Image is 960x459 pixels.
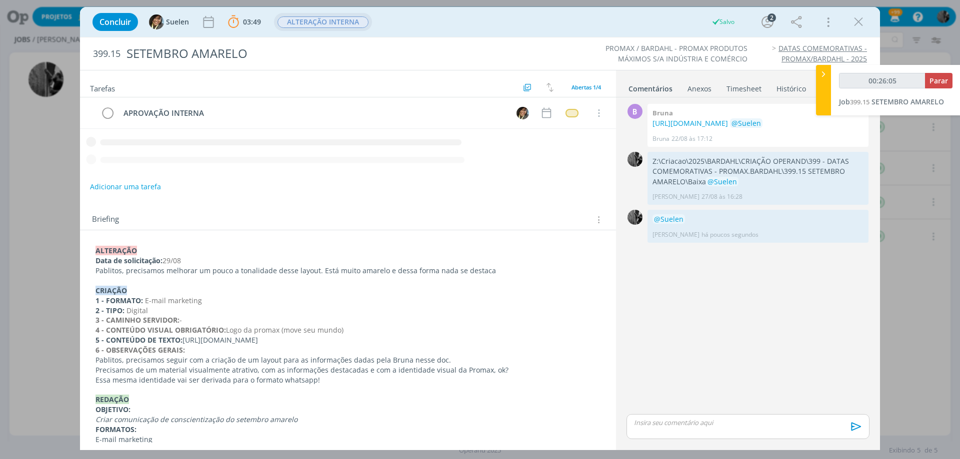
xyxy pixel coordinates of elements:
[225,14,263,30] button: 03:49
[95,355,600,365] p: Pablitos, precisamos seguir com a criação de um layout para as informações dadas pela Bruna nesse...
[95,435,600,445] p: E-mail marketing
[726,79,762,94] a: Timesheet
[95,246,137,255] strong: ALTERAÇÃO
[515,105,530,120] button: S
[627,152,642,167] img: P
[95,266,600,276] p: Pablitos, precisamos melhorar um pouco a tonalidade desse layout. Está muito amarelo e dessa form...
[871,97,944,106] span: SETEMBRO AMARELO
[95,256,162,265] strong: Data de solicitação:
[652,230,699,239] p: [PERSON_NAME]
[95,306,124,315] strong: 2 - TIPO:
[243,17,261,26] span: 03:49
[759,14,775,30] button: 2
[95,286,127,295] strong: CRIAÇÃO
[277,16,369,28] button: ALTERAÇÃO INTERNA
[925,73,952,88] button: Parar
[850,97,869,106] span: 399.15
[652,108,673,117] b: Bruna
[839,97,944,106] a: Job399.15SETEMBRO AMARELO
[95,325,226,335] strong: 4 - CONTEÚDO VISUAL OBRIGATÓRIO:
[95,415,297,424] em: Criar comunicação de conscientização do setembro amarelo
[701,230,758,239] span: há poucos segundos
[95,345,185,355] strong: 6 - OBSERVAÇÕES GERAIS:
[628,79,673,94] a: Comentários
[778,43,867,63] a: DATAS COMEMORATIVAS - PROMAX/BARDAHL - 2025
[627,104,642,119] div: B
[92,13,138,31] button: Concluir
[179,315,182,325] span: -
[605,43,747,63] a: PROMAX / BARDAHL - PROMAX PRODUTOS MÁXIMOS S/A INDÚSTRIA E COMÉRCIO
[80,7,880,450] div: dialog
[119,107,507,119] div: APROVAÇÃO INTERNA
[546,83,553,92] img: arrow-down-up.svg
[571,83,601,91] span: Abertas 1/4
[776,79,806,94] a: Histórico
[95,425,136,434] strong: FORMATOS:
[277,16,368,28] span: ALTERAÇÃO INTERNA
[95,335,182,345] strong: 5 - CONTEÚDO DE TEXTO:
[145,296,202,305] span: E-mail marketing
[95,335,600,345] p: [URL][DOMAIN_NAME]
[516,107,529,119] img: S
[652,156,863,187] p: Z:\Criacao\2025\BARDAHL\CRIAÇÃO OPERAND\399 - DATAS COMEMORATIVAS - PROMAX.BARDAHL\399.15 SETEMBR...
[90,81,115,93] span: Tarefas
[149,14,189,29] button: SSuelen
[707,177,737,186] span: @Suelen
[929,76,948,85] span: Parar
[95,395,129,404] strong: REDAÇÃO
[701,192,742,201] span: 27/08 às 16:28
[652,192,699,201] p: [PERSON_NAME]
[95,405,130,414] strong: OBJETIVO:
[671,134,712,143] span: 22/08 às 17:12
[654,214,683,224] span: @Suelen
[92,213,119,226] span: Briefing
[95,375,600,385] p: Essa mesma identidade vai ser derivada para o formato whatsapp!
[99,18,131,26] span: Concluir
[89,178,161,196] button: Adicionar uma tarefa
[767,13,776,22] div: 2
[95,296,143,305] strong: 1 - FORMATO:
[166,18,189,25] span: Suelen
[126,306,148,315] span: Digital
[95,315,179,325] strong: 3 - CAMINHO SERVIDOR:
[652,134,669,143] p: Bruna
[149,14,164,29] img: S
[652,118,728,128] a: [URL][DOMAIN_NAME]
[93,48,120,59] span: 399.15
[687,84,711,94] div: Anexos
[731,118,761,128] span: @Suelen
[711,17,734,26] div: Salvo
[226,325,343,335] span: Logo da promax (move seu mundo)
[162,256,181,265] span: 29/08
[627,210,642,225] img: P
[95,365,600,375] p: Precisamos de um material visualmente atrativo, com as informações destacadas e com a identidade ...
[122,41,540,66] div: SETEMBRO AMARELO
